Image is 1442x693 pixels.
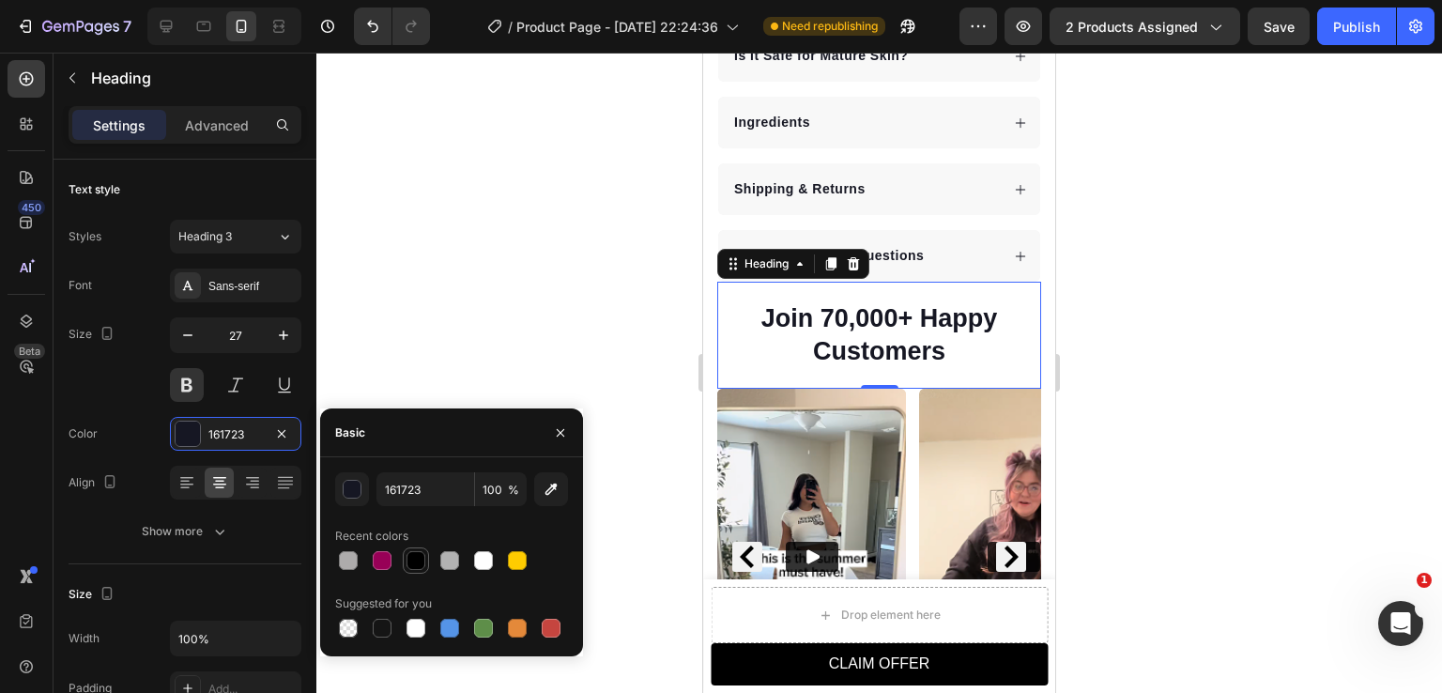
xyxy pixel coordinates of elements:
div: Align [69,470,121,496]
img: Alt image [14,336,203,671]
p: Advanced [185,115,249,135]
iframe: Intercom live chat [1378,601,1423,646]
input: Eg: FFFFFF [376,472,474,506]
div: 161723 [208,426,263,443]
span: 1 [1417,573,1432,588]
p: Shipping & Returns [31,127,162,146]
button: Heading 3 [170,220,301,254]
span: Heading 3 [178,228,232,245]
div: Styles [69,228,101,245]
button: 2 products assigned [1050,8,1240,45]
div: Sans-serif [208,278,297,295]
h2: Rich Text Editor. Editing area: main [14,248,338,317]
span: Product Page - [DATE] 22:24:36 [516,17,718,37]
button: 7 [8,8,140,45]
div: Color [69,425,98,442]
p: Frequently Asked Questions [31,193,221,213]
div: Heading [38,203,89,220]
button: Publish [1317,8,1396,45]
button: Show more [69,515,301,548]
button: Carousel Back Arrow [29,489,59,519]
iframe: Design area [703,53,1055,693]
div: Text style [69,181,120,198]
p: Settings [93,115,146,135]
input: Auto [171,622,300,655]
div: Publish [1333,17,1380,37]
button: Play [284,489,337,519]
span: 2 products assigned [1066,17,1198,37]
div: Recent colors [335,528,408,545]
div: Size [69,582,118,608]
span: Save [1264,19,1295,35]
span: / [508,17,513,37]
div: Suggested for you [335,595,432,612]
p: Heading [91,67,294,89]
img: Alt image [216,336,405,671]
div: Undo/Redo [354,8,430,45]
div: Width [69,630,100,647]
p: Ingredients [31,60,107,80]
button: Play [83,489,135,519]
button: Carousel Next Arrow [293,489,323,519]
div: 450 [18,200,45,215]
div: Show more [142,522,229,541]
p: Join 70,000+ Happy Customers [16,250,336,316]
span: Need republishing [782,18,878,35]
div: Beta [14,344,45,359]
p: 7 [123,15,131,38]
span: % [508,482,519,499]
div: Basic [335,424,365,441]
button: Save [1248,8,1310,45]
div: Font [69,277,92,294]
div: Size [69,322,118,347]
